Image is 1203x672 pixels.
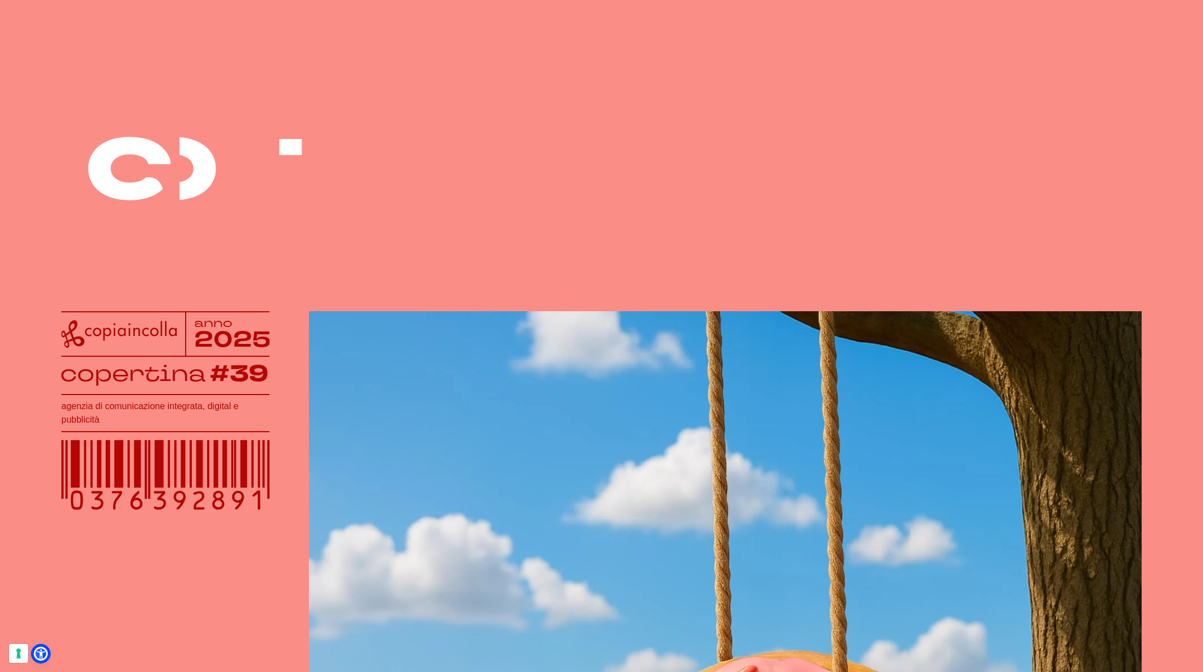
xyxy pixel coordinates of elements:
tspan: copertina [60,359,205,388]
tspan: 2025 [194,325,271,355]
tspan: anno [194,315,232,330]
button: Le tue preferenze relative al consenso per le tecnologie di tracciamento [9,644,28,663]
tspan: #39 [210,359,268,389]
h1: agenzia di comunicazione integrata, digital e pubblicità [61,400,270,427]
a: Open Accessibility Menu [34,647,48,661]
